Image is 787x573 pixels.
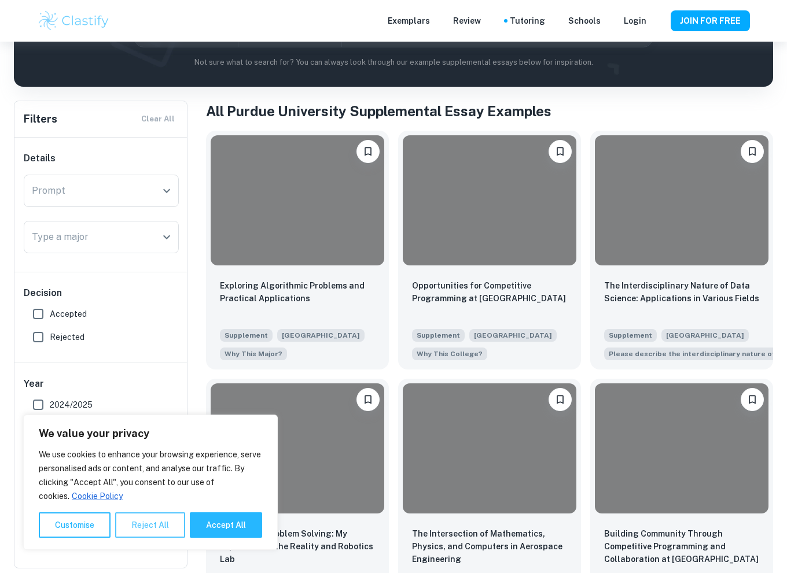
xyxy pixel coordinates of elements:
[24,377,179,391] h6: Year
[50,331,84,343] span: Rejected
[206,131,389,369] a: Please log in to bookmark exemplarsExploring Algorithmic Problems and Practical ApplicationsSuppl...
[190,512,262,538] button: Accept All
[24,151,179,165] h6: Details
[50,398,93,411] span: 2024/2025
[624,14,646,27] a: Login
[388,14,430,27] p: Exemplars
[510,14,545,27] a: Tutoring
[568,14,601,27] a: Schools
[23,57,764,68] p: Not sure what to search for? You can always look through our example supplemental essays below fo...
[590,131,773,369] a: Please log in to bookmark exemplarsThe Interdisciplinary Nature of Data Science: Applications in ...
[453,14,481,27] p: Review
[604,527,759,565] p: Building Community Through Competitive Programming and Collaboration at Purdue
[356,388,380,411] button: Please log in to bookmark exemplars
[206,101,773,121] h1: All Purdue University Supplemental Essay Examples
[661,329,749,342] span: [GEOGRAPHIC_DATA]
[469,329,557,342] span: [GEOGRAPHIC_DATA]
[656,18,661,24] button: Help and Feedback
[671,10,750,31] button: JOIN FOR FREE
[159,183,175,199] button: Open
[220,346,287,360] span: Briefly discuss your reasons for pursuing the major you have selected.
[115,512,185,538] button: Reject All
[604,279,759,305] p: The Interdisciplinary Nature of Data Science: Applications in Various Fields
[549,388,572,411] button: Please log in to bookmark exemplars
[220,527,375,565] p: Real-World Problem Solving: My Experience in the Reality and Robotics Lab
[412,527,567,565] p: The Intersection of Mathematics, Physics, and Computers in Aerospace Engineering
[39,448,262,503] p: We use cookies to enhance your browsing experience, serve personalised ads or content, and analys...
[159,229,175,245] button: Open
[741,388,764,411] button: Please log in to bookmark exemplars
[412,346,487,360] span: How will opportunities at Purdue support your interests, both in and out of the classroom?
[277,329,365,342] span: [GEOGRAPHIC_DATA]
[71,491,123,501] a: Cookie Policy
[741,140,764,163] button: Please log in to bookmark exemplars
[412,329,465,342] span: Supplement
[50,308,87,320] span: Accepted
[225,349,282,359] span: Why This Major?
[23,415,278,550] div: We value your privacy
[39,427,262,441] p: We value your privacy
[220,329,273,342] span: Supplement
[220,279,375,305] p: Exploring Algorithmic Problems and Practical Applications
[604,329,657,342] span: Supplement
[24,286,179,300] h6: Decision
[24,111,57,127] h6: Filters
[39,512,111,538] button: Customise
[417,349,483,359] span: Why This College?
[37,9,111,32] img: Clastify logo
[549,140,572,163] button: Please log in to bookmark exemplars
[398,131,581,369] a: Please log in to bookmark exemplarsOpportunities for Competitive Programming at PurdueSupplement[...
[356,140,380,163] button: Please log in to bookmark exemplars
[412,279,567,305] p: Opportunities for Competitive Programming at Purdue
